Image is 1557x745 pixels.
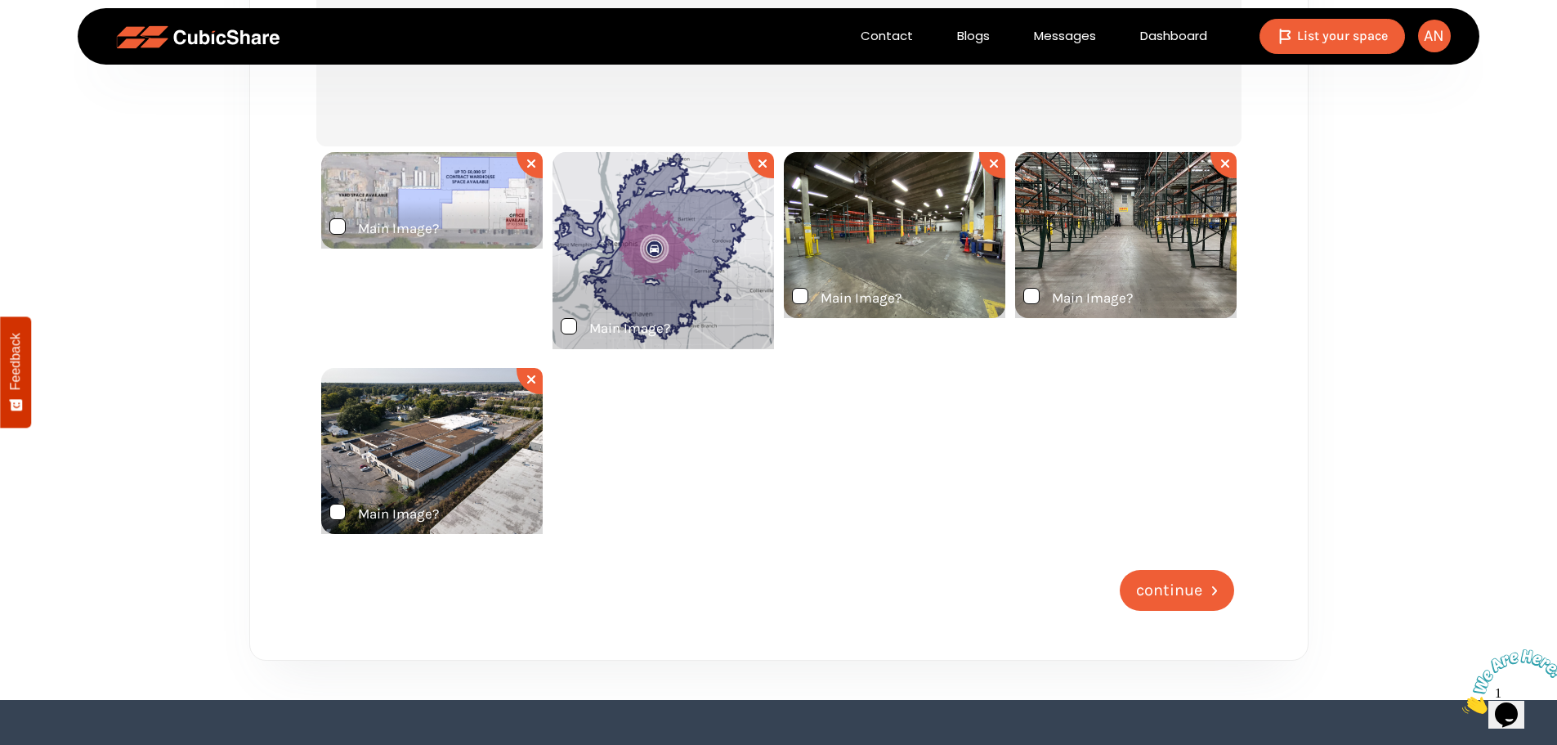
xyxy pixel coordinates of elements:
[935,27,1012,46] a: Blogs
[1277,28,1294,45] img: flag-icon.png
[329,218,535,240] label: Main Image?
[1012,27,1118,46] a: Messages
[1456,643,1557,720] iframe: chat widget
[561,318,766,339] label: Main Image?
[792,288,997,309] label: Main Image?
[1120,570,1234,611] button: continue
[8,333,23,390] span: Feedback
[1259,19,1405,54] a: List your space
[7,7,13,20] span: 1
[839,27,935,46] a: Contact
[1118,27,1229,46] a: Dashboard
[329,504,535,525] label: Main Image?
[7,7,108,71] img: Chat attention grabber
[1418,20,1451,52] button: An
[1023,288,1228,309] label: Main Image?
[1136,578,1202,603] span: continue
[1297,28,1388,43] span: List your space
